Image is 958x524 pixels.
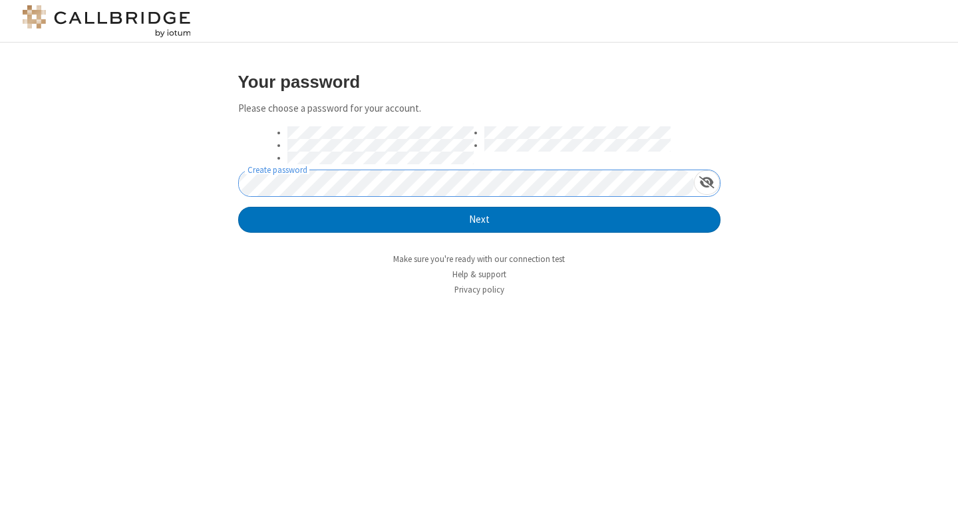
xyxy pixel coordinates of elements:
a: Privacy policy [454,284,504,295]
input: Create password [239,170,694,196]
img: logo@2x.png [20,5,193,37]
p: Please choose a password for your account. [238,101,720,116]
h3: Your password [238,72,720,91]
a: Help & support [452,269,506,280]
div: Show password [694,170,720,195]
a: Make sure you're ready with our connection test [393,253,565,265]
button: Next [238,207,720,233]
